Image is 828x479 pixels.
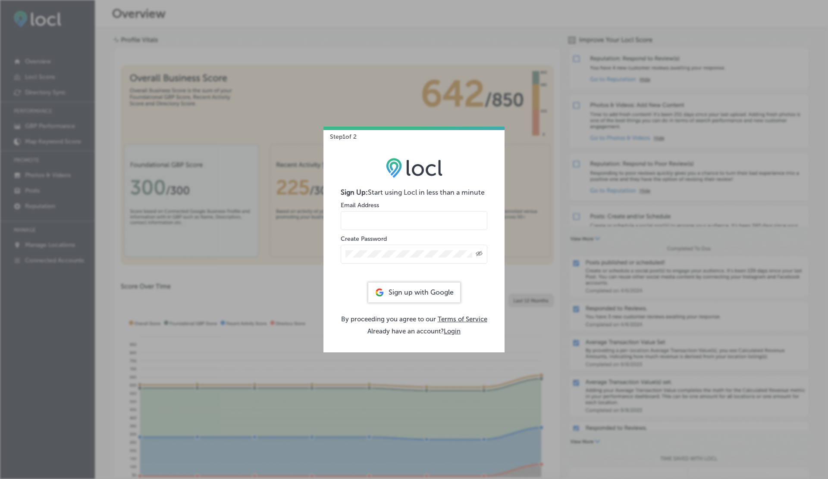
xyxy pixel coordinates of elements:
[386,158,442,177] img: LOCL logo
[444,327,461,335] button: Login
[341,188,368,196] strong: Sign Up:
[341,327,487,335] p: Already have an account?
[341,202,379,209] label: Email Address
[323,127,357,140] p: Step 1 of 2
[341,315,487,323] p: By proceeding you agree to our
[476,250,483,258] span: Toggle password visibility
[368,283,460,302] div: Sign up with Google
[341,235,387,243] label: Create Password
[368,188,485,196] span: Start using Locl in less than a minute
[438,315,487,323] a: Terms of Service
